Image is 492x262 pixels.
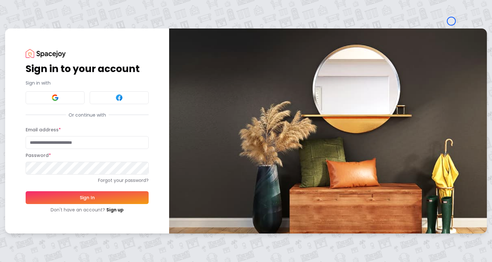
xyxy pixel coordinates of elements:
a: Sign up [106,207,124,213]
div: Don't have an account? [26,207,149,213]
img: Spacejoy Logo [26,49,66,58]
label: Password [26,152,51,159]
h1: Sign in to your account [26,63,149,75]
p: Sign in with [26,80,149,86]
button: Sign In [26,191,149,204]
a: Forgot your password? [26,177,149,184]
span: Or continue with [66,112,109,118]
img: Google signin [51,94,59,102]
img: banner [169,29,487,233]
label: Email address [26,127,61,133]
img: Facebook signin [115,94,123,102]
